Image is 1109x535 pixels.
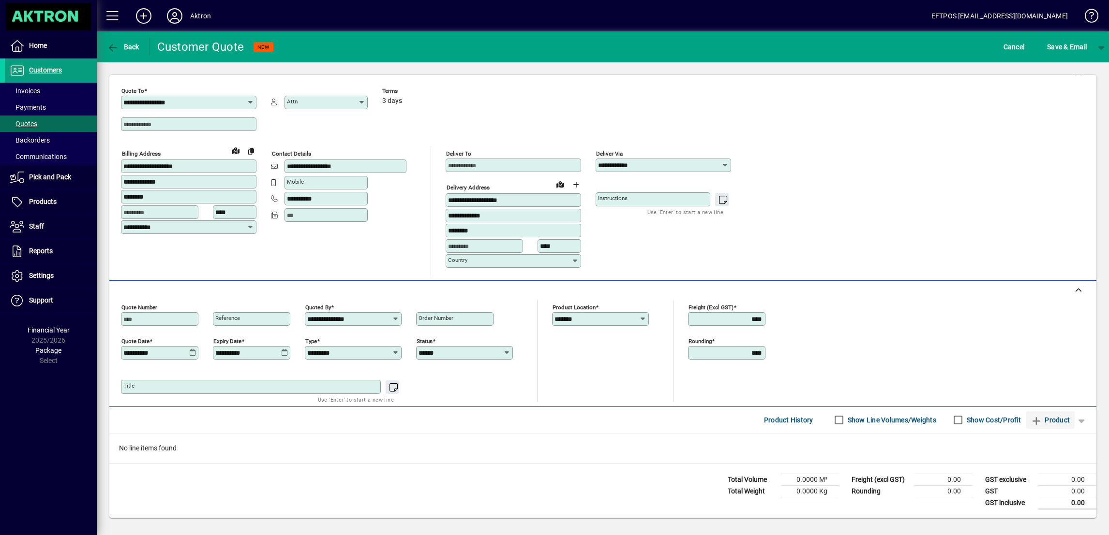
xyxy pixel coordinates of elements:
[1026,411,1075,429] button: Product
[243,143,259,159] button: Copy to Delivery address
[257,44,270,50] span: NEW
[596,150,623,157] mat-label: Deliver via
[965,415,1021,425] label: Show Cost/Profit
[1031,412,1070,428] span: Product
[29,42,47,49] span: Home
[10,103,46,111] span: Payments
[781,485,839,497] td: 0.0000 Kg
[1038,497,1096,509] td: 0.00
[5,99,97,116] a: Payments
[318,394,394,405] mat-hint: Use 'Enter' to start a new line
[5,132,97,148] a: Backorders
[109,434,1096,463] div: No line items found
[1047,39,1087,55] span: ave & Email
[382,97,402,105] span: 3 days
[553,176,568,192] a: View on map
[128,7,159,25] button: Add
[689,337,712,344] mat-label: Rounding
[5,116,97,132] a: Quotes
[287,98,298,105] mat-label: Attn
[29,66,62,74] span: Customers
[689,304,734,310] mat-label: Freight (excl GST)
[846,415,936,425] label: Show Line Volumes/Weights
[97,38,150,56] app-page-header-button: Back
[5,83,97,99] a: Invoices
[647,206,723,217] mat-hint: Use 'Enter' to start a new line
[5,289,97,313] a: Support
[305,337,317,344] mat-label: Type
[121,304,157,310] mat-label: Quote number
[1078,2,1097,33] a: Knowledge Base
[157,39,244,55] div: Customer Quote
[5,215,97,239] a: Staff
[10,153,67,160] span: Communications
[847,474,914,485] td: Freight (excl GST)
[190,8,211,24] div: Aktron
[10,120,37,128] span: Quotes
[287,178,304,185] mat-label: Mobile
[914,485,973,497] td: 0.00
[448,257,467,263] mat-label: Country
[446,150,471,157] mat-label: Deliver To
[10,87,40,95] span: Invoices
[29,296,53,304] span: Support
[29,198,57,205] span: Products
[29,272,54,279] span: Settings
[105,38,142,56] button: Back
[914,474,973,485] td: 0.00
[5,190,97,214] a: Products
[5,264,97,288] a: Settings
[29,247,53,255] span: Reports
[305,304,331,310] mat-label: Quoted by
[553,304,596,310] mat-label: Product location
[123,382,135,389] mat-label: Title
[107,43,139,51] span: Back
[5,239,97,263] a: Reports
[980,474,1038,485] td: GST exclusive
[760,411,817,429] button: Product History
[5,165,97,189] a: Pick and Pack
[1042,38,1092,56] button: Save & Email
[5,34,97,58] a: Home
[1004,39,1025,55] span: Cancel
[5,148,97,165] a: Communications
[29,173,71,181] span: Pick and Pack
[723,474,781,485] td: Total Volume
[29,222,44,230] span: Staff
[1038,474,1096,485] td: 0.00
[121,337,150,344] mat-label: Quote date
[598,195,628,202] mat-label: Instructions
[213,337,241,344] mat-label: Expiry date
[1001,38,1027,56] button: Cancel
[764,412,813,428] span: Product History
[10,136,50,144] span: Backorders
[781,474,839,485] td: 0.0000 M³
[980,485,1038,497] td: GST
[159,7,190,25] button: Profile
[847,485,914,497] td: Rounding
[419,315,453,321] mat-label: Order number
[215,315,240,321] mat-label: Reference
[382,88,440,94] span: Terms
[931,8,1068,24] div: EFTPOS [EMAIL_ADDRESS][DOMAIN_NAME]
[417,337,433,344] mat-label: Status
[723,485,781,497] td: Total Weight
[35,347,61,354] span: Package
[28,326,70,334] span: Financial Year
[121,87,144,94] mat-label: Quote To
[568,177,584,192] button: Choose address
[980,497,1038,509] td: GST inclusive
[1047,43,1051,51] span: S
[1038,485,1096,497] td: 0.00
[228,143,243,158] a: View on map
